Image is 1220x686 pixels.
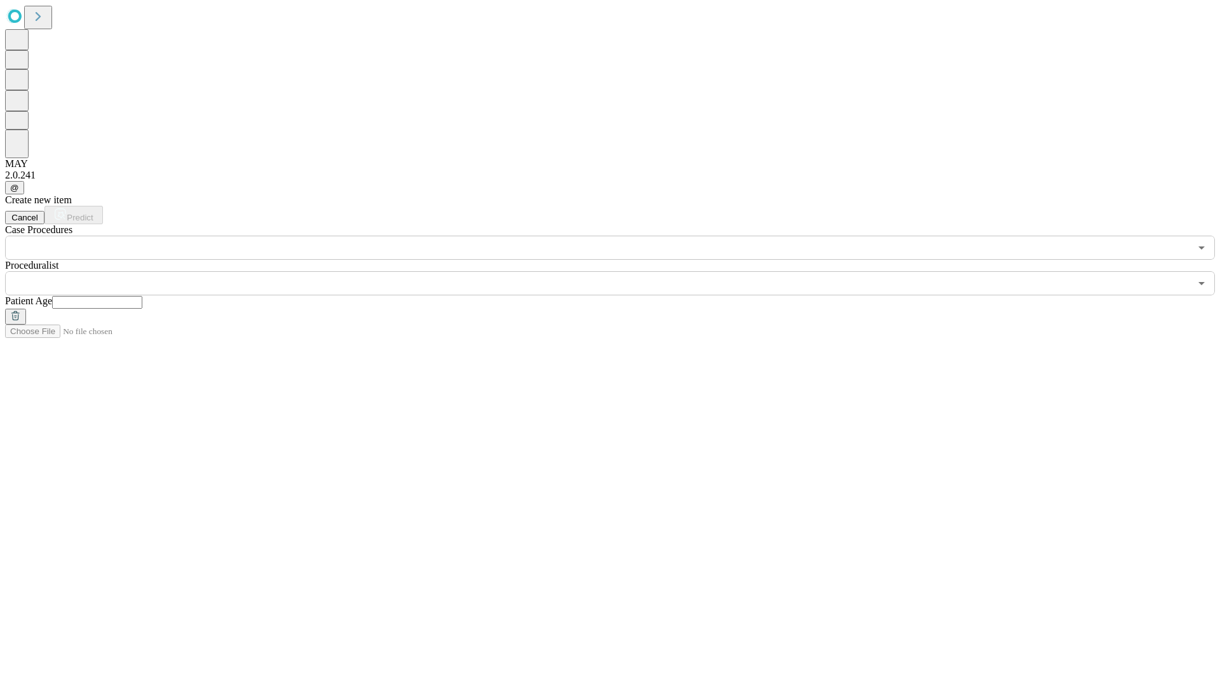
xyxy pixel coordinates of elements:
[5,260,58,271] span: Proceduralist
[11,213,38,222] span: Cancel
[44,206,103,224] button: Predict
[1193,274,1210,292] button: Open
[67,213,93,222] span: Predict
[5,194,72,205] span: Create new item
[10,183,19,192] span: @
[5,181,24,194] button: @
[5,158,1215,170] div: MAY
[5,295,52,306] span: Patient Age
[5,224,72,235] span: Scheduled Procedure
[5,170,1215,181] div: 2.0.241
[5,211,44,224] button: Cancel
[1193,239,1210,257] button: Open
